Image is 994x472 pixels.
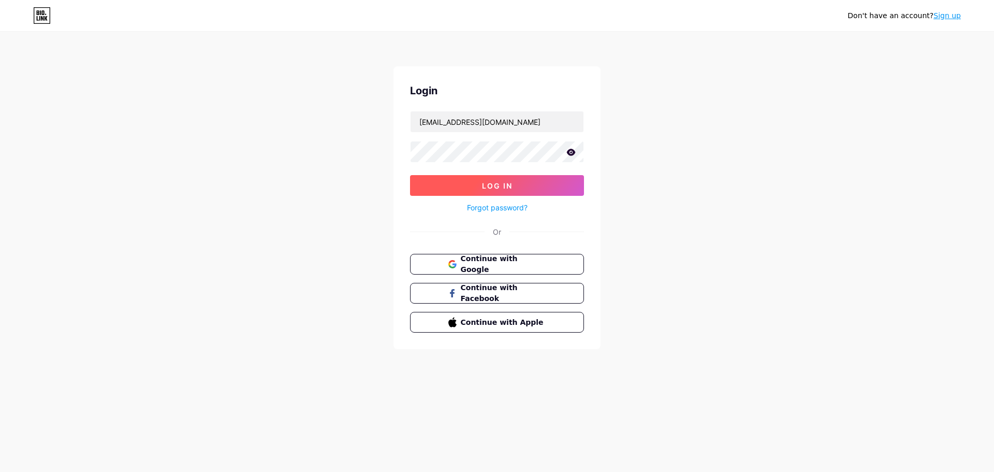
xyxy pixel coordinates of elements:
div: Or [493,226,501,237]
span: Continue with Facebook [461,282,546,304]
div: Don't have an account? [847,10,961,21]
span: Continue with Google [461,253,546,275]
button: Continue with Facebook [410,283,584,304]
a: Forgot password? [467,202,528,213]
a: Sign up [933,11,961,20]
div: Login [410,83,584,98]
button: Log In [410,175,584,196]
button: Continue with Apple [410,312,584,333]
input: Username [411,111,583,132]
span: Continue with Apple [461,317,546,328]
span: Log In [482,181,513,190]
button: Continue with Google [410,254,584,275]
